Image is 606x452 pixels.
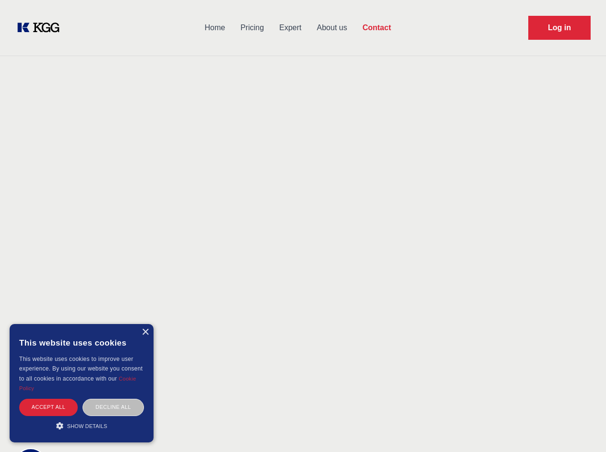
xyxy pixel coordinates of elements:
div: Show details [19,421,144,430]
a: Pricing [233,15,272,40]
span: This website uses cookies to improve user experience. By using our website you consent to all coo... [19,356,143,382]
div: Accept all [19,399,78,416]
span: Show details [67,423,107,429]
a: Home [197,15,233,40]
a: Contact [355,15,399,40]
div: Decline all [83,399,144,416]
iframe: Chat Widget [558,406,606,452]
a: Cookie Policy [19,376,136,391]
a: Request Demo [528,16,591,40]
div: This website uses cookies [19,331,144,354]
a: KOL Knowledge Platform: Talk to Key External Experts (KEE) [15,20,67,35]
a: Expert [272,15,309,40]
a: About us [309,15,355,40]
div: Close [142,329,149,336]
